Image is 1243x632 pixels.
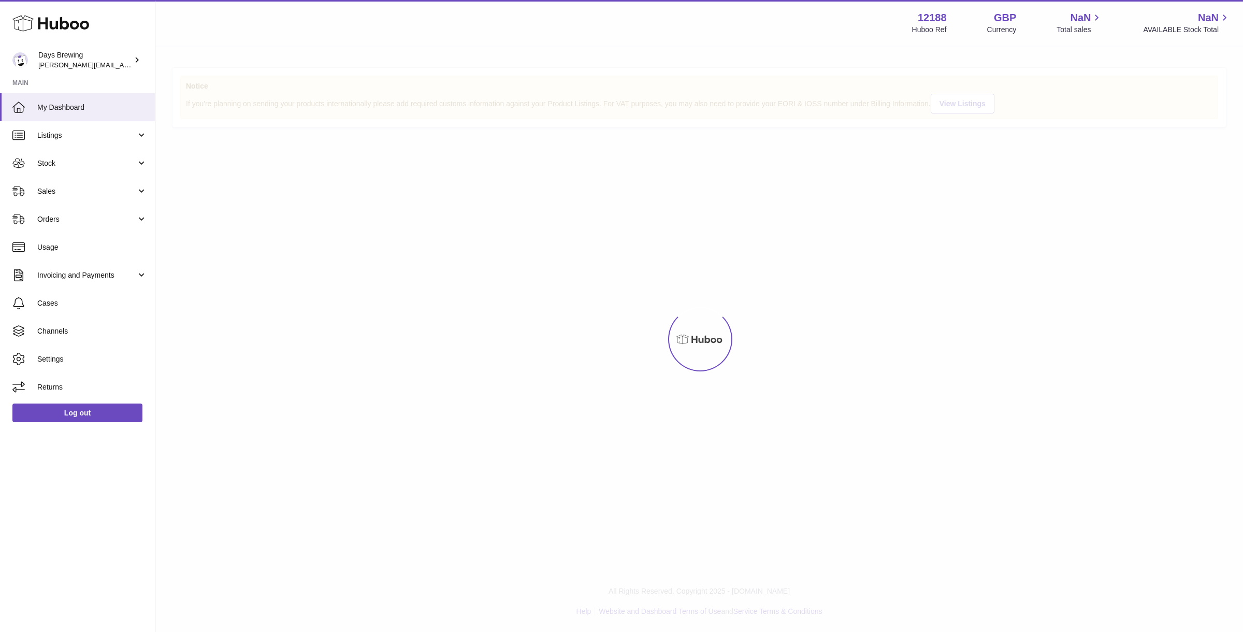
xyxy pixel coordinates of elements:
[37,354,147,364] span: Settings
[912,25,947,35] div: Huboo Ref
[1143,25,1231,35] span: AVAILABLE Stock Total
[37,103,147,112] span: My Dashboard
[37,159,136,168] span: Stock
[38,50,132,70] div: Days Brewing
[987,25,1017,35] div: Currency
[1057,11,1103,35] a: NaN Total sales
[1143,11,1231,35] a: NaN AVAILABLE Stock Total
[994,11,1016,25] strong: GBP
[37,214,136,224] span: Orders
[37,326,147,336] span: Channels
[38,61,208,69] span: [PERSON_NAME][EMAIL_ADDRESS][DOMAIN_NAME]
[37,382,147,392] span: Returns
[12,404,142,422] a: Log out
[1198,11,1219,25] span: NaN
[1070,11,1091,25] span: NaN
[37,298,147,308] span: Cases
[918,11,947,25] strong: 12188
[37,270,136,280] span: Invoicing and Payments
[37,242,147,252] span: Usage
[37,186,136,196] span: Sales
[12,52,28,68] img: greg@daysbrewing.com
[37,131,136,140] span: Listings
[1057,25,1103,35] span: Total sales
